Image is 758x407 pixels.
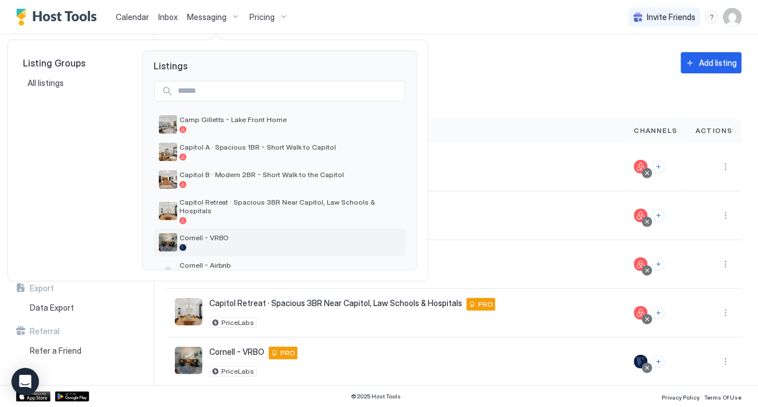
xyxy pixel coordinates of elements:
span: Capitol Retreat · Spacious 3BR Near Capitol, Law Schools & Hospitals [179,198,401,215]
input: Input Field [173,81,405,101]
div: listing image [159,115,177,134]
span: Listing Groups [23,57,124,69]
span: Capitol B · Modern 2BR - Short Walk to the Capitol [179,170,401,179]
div: listing image [159,202,177,220]
span: Listings [143,51,417,72]
div: listing image [159,143,177,161]
div: listing image [159,233,177,252]
span: Camp Gilletts - Lake Front Home [179,115,401,124]
span: All listings [28,78,65,88]
span: Capitol A · Spacious 1BR - Short Walk to Capitol [179,143,401,151]
div: listing image [159,170,177,189]
div: Open Intercom Messenger [11,368,39,396]
span: Cornell - VRBO [179,233,401,242]
span: Cornell - Airbnb [179,261,401,269]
